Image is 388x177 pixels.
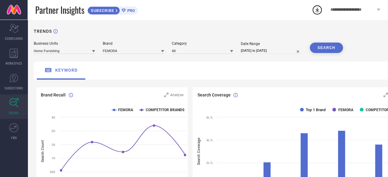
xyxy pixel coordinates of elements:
text: 4L % [206,138,213,142]
span: FWD [11,135,17,140]
text: 500 [50,170,55,174]
div: Business Units [34,41,95,46]
div: Brand [103,41,164,46]
text: 1K [52,156,56,160]
a: SUBSCRIBEPRO [87,5,138,15]
span: WORKSPACE [6,61,22,66]
text: FEMORA [338,108,354,112]
span: TRENDS [9,111,19,115]
text: FEMORA [118,108,133,112]
div: Category [172,41,233,46]
svg: Zoom [164,93,168,97]
div: Date Range [241,42,302,46]
span: PRO [126,8,135,13]
text: COMPETITOR BRANDS [145,108,184,112]
span: Analyse [170,93,183,97]
span: keyword [55,68,78,73]
input: Select date range [241,47,302,54]
text: 2L % [206,161,213,164]
span: Partner Insights [35,4,84,16]
text: 2K [52,143,56,146]
span: SCORECARDS [5,36,23,41]
span: Brand Recall [41,92,66,97]
span: Search Coverage [197,92,230,97]
button: SEARCH [310,43,343,53]
tspan: Search Count [40,140,45,162]
text: 3K [52,116,56,119]
span: SUBSCRIBE [88,8,116,13]
span: SUGGESTIONS [5,86,23,90]
text: 6L % [206,116,213,119]
tspan: Search Coverage [197,137,201,165]
text: 2K [52,129,56,133]
h1: TRENDS [34,29,52,34]
svg: Zoom [383,93,388,97]
div: Open download list [312,4,323,15]
text: Top 1 Brand [306,108,326,112]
